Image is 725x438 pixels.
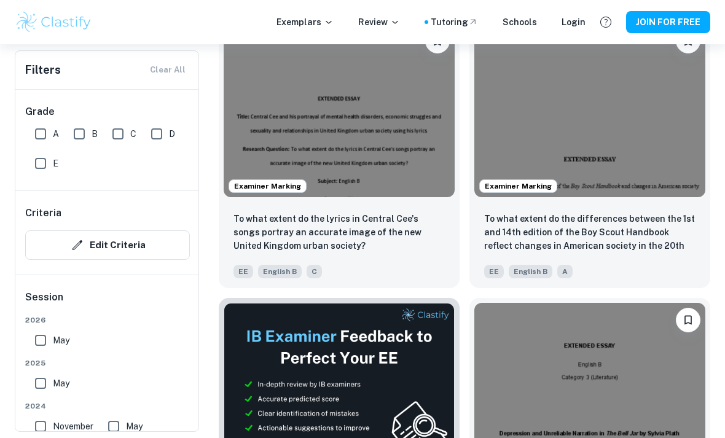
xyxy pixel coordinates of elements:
span: E [53,157,58,170]
span: May [53,334,69,347]
button: Please log in to bookmark exemplars [676,308,700,332]
span: May [53,377,69,390]
span: 2024 [25,401,190,412]
span: A [557,265,573,278]
span: 2025 [25,358,190,369]
a: Login [562,15,586,29]
span: EE [233,265,253,278]
span: November [53,420,93,433]
a: Examiner MarkingPlease log in to bookmark exemplarsTo what extent do the differences between the ... [469,19,710,288]
p: To what extent do the differences between the 1st and 14th edition of the Boy Scout Handbook refl... [484,212,696,254]
h6: Criteria [25,206,61,221]
span: D [169,127,175,141]
p: To what extent do the lyrics in Central Cee's songs portray an accurate image of the new United K... [233,212,445,252]
a: Tutoring [431,15,478,29]
span: May [126,420,143,433]
span: Examiner Marking [229,181,306,192]
span: C [130,127,136,141]
span: English B [509,265,552,278]
a: Schools [503,15,537,29]
a: Examiner MarkingPlease log in to bookmark exemplarsTo what extent do the lyrics in Central Cee's ... [219,19,460,288]
h6: Grade [25,104,190,119]
img: Clastify logo [15,10,93,34]
p: Review [358,15,400,29]
span: B [92,127,98,141]
span: EE [484,265,504,278]
span: C [307,265,322,278]
span: English B [258,265,302,278]
button: Edit Criteria [25,230,190,260]
h6: Session [25,290,190,315]
img: English B EE example thumbnail: To what extent do the lyrics in Central [224,24,455,197]
button: JOIN FOR FREE [626,11,710,33]
span: Examiner Marking [480,181,557,192]
span: A [53,127,59,141]
p: Exemplars [276,15,334,29]
img: English B EE example thumbnail: To what extent do the differences betwee [474,24,705,197]
span: 2026 [25,315,190,326]
button: Help and Feedback [595,12,616,33]
h6: Filters [25,61,61,79]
